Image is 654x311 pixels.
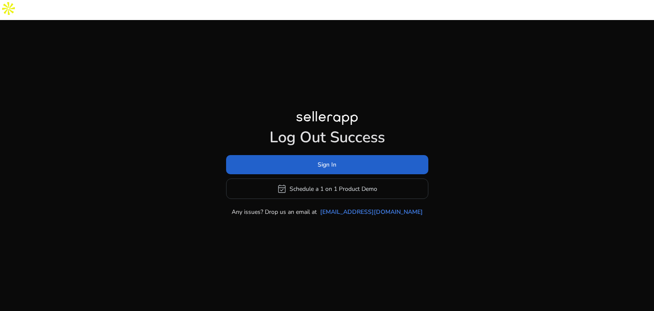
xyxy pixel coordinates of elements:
span: Sign In [318,160,336,169]
button: Sign In [226,155,428,174]
h1: Log Out Success [226,128,428,147]
span: event_available [277,184,287,194]
p: Any issues? Drop us an email at [232,207,317,216]
button: event_availableSchedule a 1 on 1 Product Demo [226,179,428,199]
a: [EMAIL_ADDRESS][DOMAIN_NAME] [320,207,423,216]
